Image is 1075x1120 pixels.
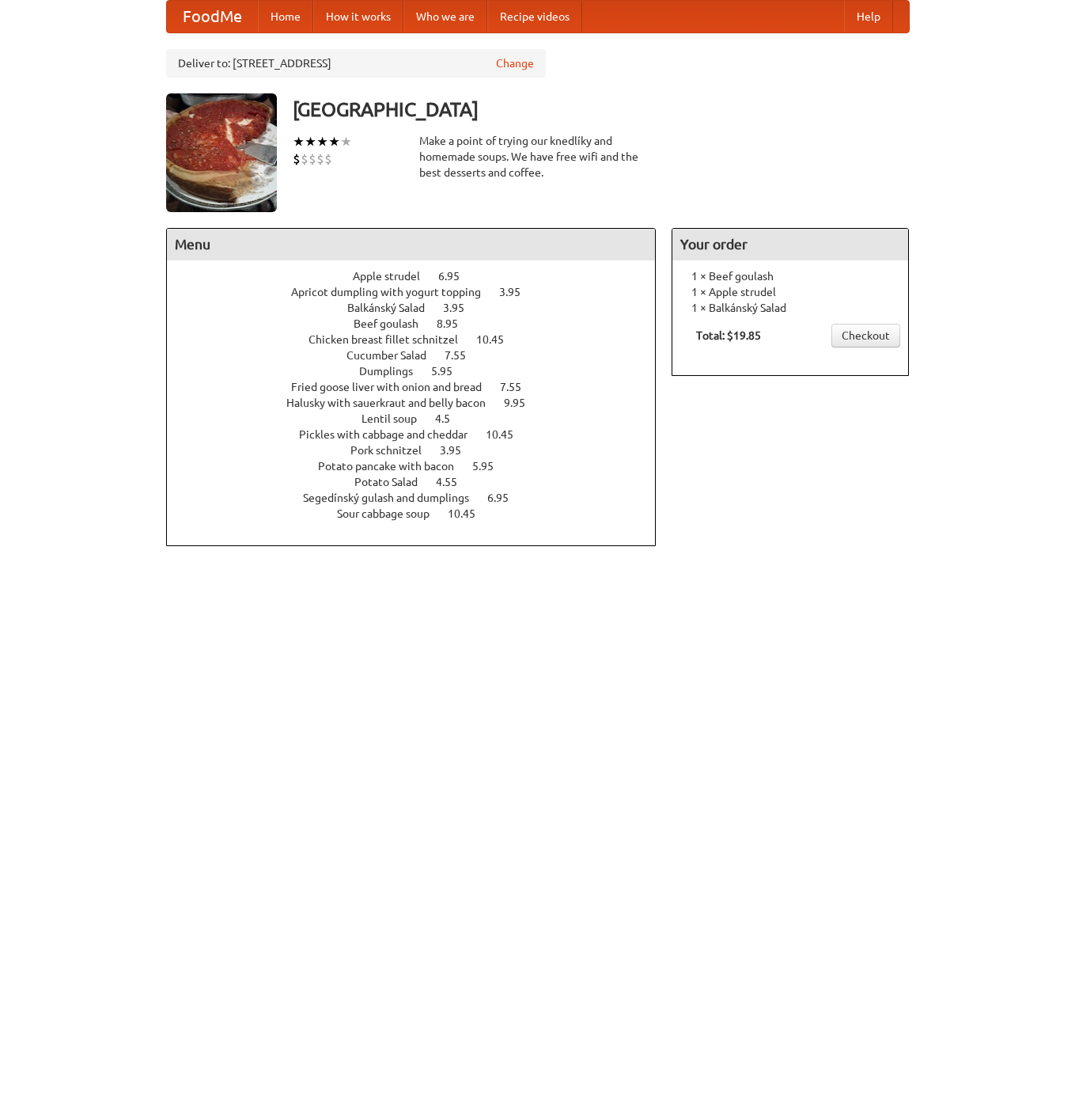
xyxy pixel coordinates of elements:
[680,300,900,316] li: 1 × Balkánský Salad
[443,302,480,314] span: 3.95
[346,349,495,362] a: Cucumber Salad 7.55
[486,428,529,441] span: 10.45
[361,412,433,425] span: Lentil soup
[347,302,441,314] span: Balkánský Salad
[291,381,551,393] a: Fried goose liver with onion and bread 7.55
[301,150,308,168] li: $
[167,1,258,32] a: FoodMe
[293,150,301,168] li: $
[354,476,486,488] a: Potato Salad 4.55
[448,507,491,520] span: 10.45
[308,150,316,168] li: $
[487,1,582,32] a: Recipe videos
[431,365,468,378] span: 5.95
[167,229,656,260] h4: Menu
[353,270,489,283] a: Apple strudel 6.95
[299,428,483,441] span: Pickles with cabbage and cheddar
[328,133,340,150] li: ★
[166,93,277,212] img: angular.jpg
[353,270,436,283] span: Apple strudel
[308,333,474,346] span: Chicken breast fillet schnitzel
[361,412,479,425] a: Lentil soup 4.5
[340,133,352,150] li: ★
[403,1,487,32] a: Who we are
[499,286,536,298] span: 3.95
[293,133,305,150] li: ★
[286,397,502,409] span: Halusky with sauerkraut and belly bacon
[436,476,473,488] span: 4.55
[291,286,550,298] a: Apricot dumpling with yogurt topping 3.95
[437,317,474,330] span: 8.95
[291,381,498,393] span: Fried goose liver with onion and bread
[166,49,546,78] div: Deliver to: [STREET_ADDRESS]
[435,412,466,425] span: 4.5
[316,133,328,150] li: ★
[504,397,541,409] span: 9.95
[359,365,429,378] span: Dumplings
[476,333,520,346] span: 10.45
[258,1,313,32] a: Home
[487,492,524,504] span: 6.95
[354,317,487,330] a: Beef goulash 8.95
[844,1,893,32] a: Help
[293,93,910,125] h3: [GEOGRAPHIC_DATA]
[316,150,324,168] li: $
[347,302,494,314] a: Balkánský Salad 3.95
[308,333,533,346] a: Chicken breast fillet schnitzel 10.45
[324,150,332,168] li: $
[354,317,434,330] span: Beef goulash
[696,329,761,342] b: Total: $19.85
[359,365,482,378] a: Dumplings 5.95
[337,507,505,520] a: Sour cabbage soup 10.45
[318,460,470,473] span: Potato pancake with bacon
[291,286,497,298] span: Apricot dumpling with yogurt topping
[337,507,445,520] span: Sour cabbage soup
[318,460,523,473] a: Potato pancake with bacon 5.95
[299,428,543,441] a: Pickles with cabbage and cheddar 10.45
[680,268,900,284] li: 1 × Beef goulash
[672,229,908,260] h4: Your order
[286,397,555,409] a: Halusky with sauerkraut and belly bacon 9.95
[303,492,485,504] span: Segedínský gulash and dumplings
[303,492,538,504] a: Segedínský gulash and dumplings 6.95
[350,444,490,457] a: Pork schnitzel 3.95
[440,444,477,457] span: 3.95
[680,284,900,300] li: 1 × Apple strudel
[350,444,437,457] span: Pork schnitzel
[496,55,534,71] a: Change
[472,460,509,473] span: 5.95
[419,133,657,180] div: Make a point of trying our knedlíky and homemade soups. We have free wifi and the best desserts a...
[354,476,433,488] span: Potato Salad
[445,349,482,362] span: 7.55
[500,381,537,393] span: 7.55
[438,270,475,283] span: 6.95
[346,349,442,362] span: Cucumber Salad
[831,324,900,347] a: Checkout
[305,133,316,150] li: ★
[313,1,403,32] a: How it works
